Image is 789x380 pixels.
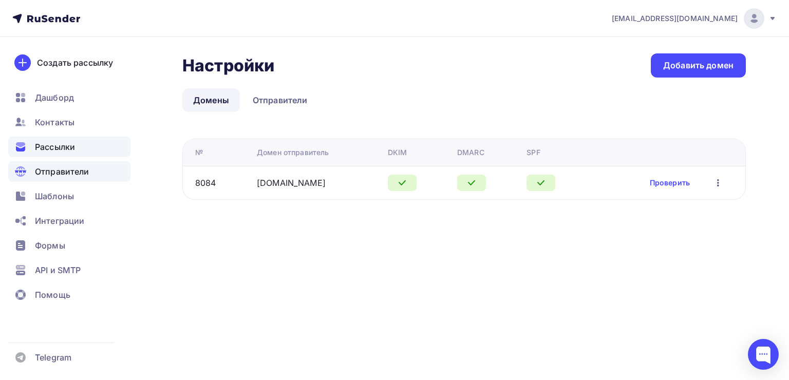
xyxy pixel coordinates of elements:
[388,147,407,158] div: DKIM
[8,112,130,132] a: Контакты
[35,215,84,227] span: Интеграции
[8,161,130,182] a: Отправители
[8,186,130,206] a: Шаблоны
[35,141,75,153] span: Рассылки
[242,88,318,112] a: Отправители
[195,177,216,189] div: 8084
[35,190,74,202] span: Шаблоны
[8,87,130,108] a: Дашборд
[257,147,329,158] div: Домен отправитель
[8,137,130,157] a: Рассылки
[663,60,734,71] div: Добавить домен
[35,264,81,276] span: API и SMTP
[182,55,274,76] h2: Настройки
[8,235,130,256] a: Формы
[650,178,690,188] a: Проверить
[457,147,484,158] div: DMARC
[37,56,113,69] div: Создать рассылку
[35,91,74,104] span: Дашборд
[35,165,89,178] span: Отправители
[182,88,240,112] a: Домены
[257,178,326,188] a: [DOMAIN_NAME]
[35,289,70,301] span: Помощь
[612,8,777,29] a: [EMAIL_ADDRESS][DOMAIN_NAME]
[612,13,738,24] span: [EMAIL_ADDRESS][DOMAIN_NAME]
[35,351,71,364] span: Telegram
[195,147,203,158] div: №
[35,116,74,128] span: Контакты
[527,147,540,158] div: SPF
[35,239,65,252] span: Формы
